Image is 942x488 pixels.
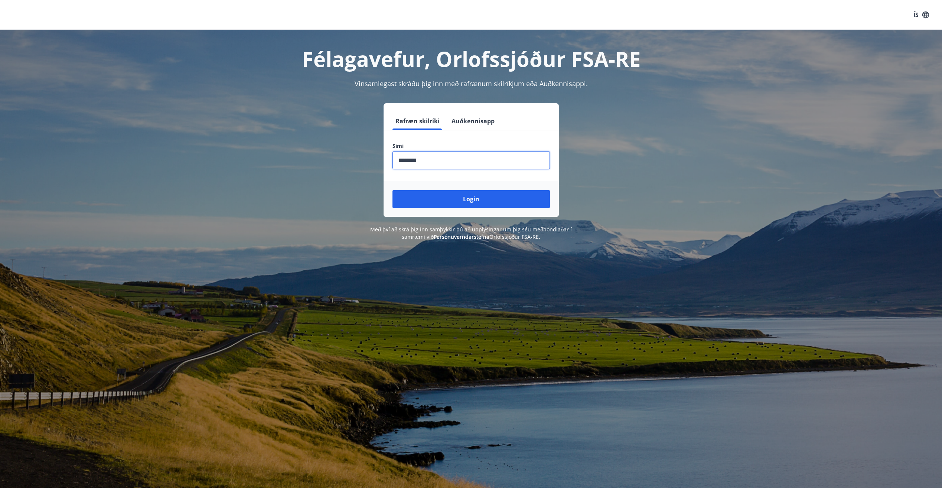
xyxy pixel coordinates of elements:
button: Auðkennisapp [449,112,498,130]
span: Með því að skrá þig inn samþykkir þú að upplýsingar um þig séu meðhöndlaðar í samræmi við Orlofss... [370,226,572,240]
h1: Félagavefur, Orlofssjóður FSA-RE [213,45,730,73]
button: Rafræn skilríki [392,112,443,130]
button: Login [392,190,550,208]
label: Sími [392,142,550,150]
a: Persónuverndarstefna [434,233,489,240]
button: ÍS [909,8,933,22]
span: Vinsamlegast skráðu þig inn með rafrænum skilríkjum eða Auðkennisappi. [355,79,588,88]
